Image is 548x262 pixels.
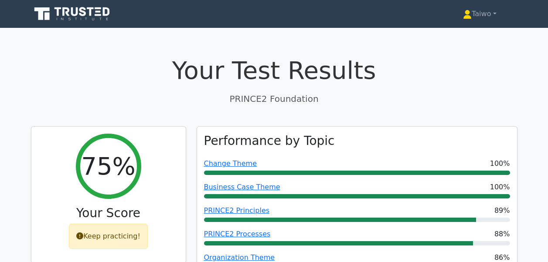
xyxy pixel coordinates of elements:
[31,92,517,105] p: PRINCE2 Foundation
[204,206,270,215] a: PRINCE2 Principles
[81,151,135,181] h2: 75%
[204,253,275,262] a: Organization Theme
[204,230,271,238] a: PRINCE2 Processes
[490,182,510,192] span: 100%
[442,5,517,23] a: Taiwo
[204,159,257,168] a: Change Theme
[38,206,179,221] h3: Your Score
[490,158,510,169] span: 100%
[69,224,148,249] div: Keep practicing!
[494,205,510,216] span: 89%
[494,229,510,239] span: 88%
[204,134,335,148] h3: Performance by Topic
[204,183,280,191] a: Business Case Theme
[31,56,517,85] h1: Your Test Results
